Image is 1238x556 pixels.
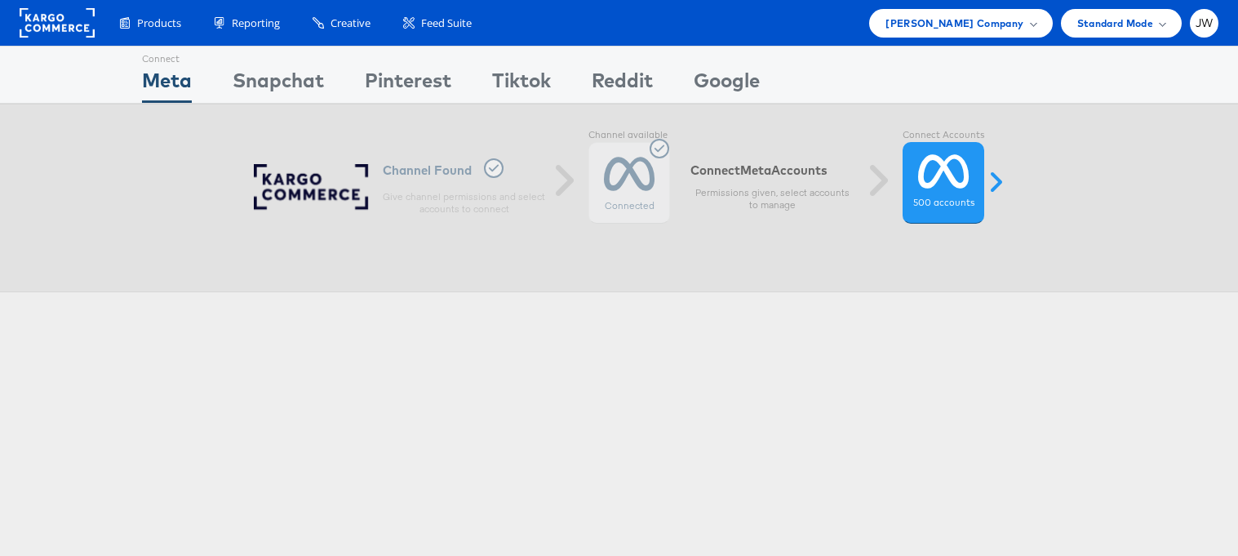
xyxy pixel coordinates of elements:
[690,186,854,212] p: Permissions given, select accounts to manage
[137,16,181,31] span: Products
[492,66,551,103] div: Tiktok
[365,66,451,103] div: Pinterest
[903,129,984,142] label: Connect Accounts
[740,162,771,178] span: meta
[1196,18,1214,29] span: JW
[383,158,546,182] h6: Channel Found
[421,16,472,31] span: Feed Suite
[694,66,760,103] div: Google
[331,16,371,31] span: Creative
[383,190,546,216] p: Give channel permissions and select accounts to connect
[690,162,854,178] h6: Connect Accounts
[142,66,192,103] div: Meta
[142,47,192,66] div: Connect
[1077,15,1153,32] span: Standard Mode
[913,197,974,210] label: 500 accounts
[588,129,670,142] label: Channel available
[233,66,324,103] div: Snapchat
[885,15,1023,32] span: [PERSON_NAME] Company
[592,66,653,103] div: Reddit
[232,16,280,31] span: Reporting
